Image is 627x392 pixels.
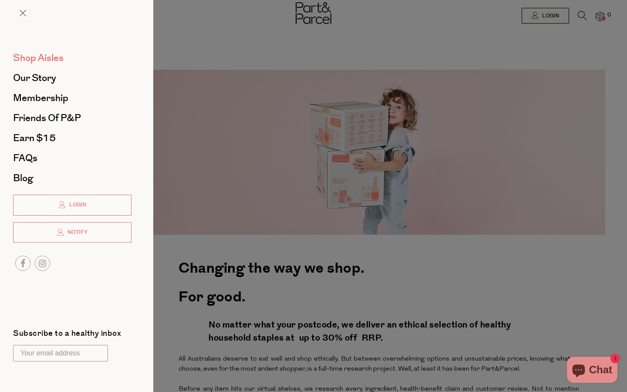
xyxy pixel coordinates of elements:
[564,357,620,385] inbox-online-store-chat: Shopify online store chat
[13,71,56,85] span: Our Story
[13,53,131,63] a: Shop Aisles
[13,113,131,123] a: Friends of P&P
[13,131,56,145] span: Earn $15
[13,111,81,125] span: Friends of P&P
[13,173,131,183] a: Blog
[67,201,86,209] span: Login
[13,93,131,103] a: Membership
[13,73,131,83] a: Our Story
[13,195,131,216] a: Login
[13,171,33,185] span: Blog
[13,133,131,143] a: Earn $15
[13,330,121,341] label: Subscribe to a healthy inbox
[13,151,37,165] span: FAQs
[65,229,88,236] span: Notify
[13,51,64,65] span: Shop Aisles
[13,91,68,105] span: Membership
[13,222,131,243] a: Notify
[13,345,108,362] input: Your email address
[13,153,131,163] a: FAQs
